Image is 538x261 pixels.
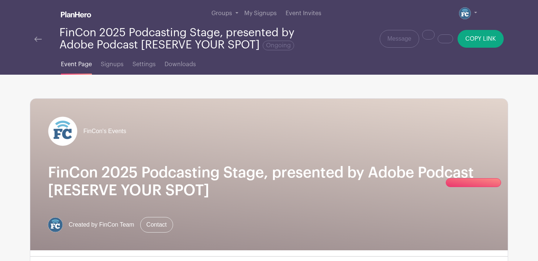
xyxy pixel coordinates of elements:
a: Settings [132,51,156,75]
span: Settings [132,60,156,69]
a: Event Page [61,51,92,75]
span: Groups [211,10,232,16]
span: Event Page [61,60,92,69]
span: Created by FinCon Team [69,220,134,229]
img: logo_white-6c42ec7e38ccf1d336a20a19083b03d10ae64f83f12c07503d8b9e83406b4c7d.svg [61,11,91,17]
a: Contact [140,217,173,233]
span: My Signups [244,10,277,16]
img: FC%20circle_white.png [48,116,77,146]
span: Signups [101,60,124,69]
span: Message [387,34,411,43]
h1: FinCon 2025 Podcasting Stage, presented by Adobe Podcast [RESERVE YOUR SPOT] [48,164,490,199]
img: back-arrow-29a5d9b10d5bd6ae65dc969a981735edf675c4d7a1fe02e03b50dbd4ba3cdb55.svg [34,37,42,42]
a: Downloads [165,51,196,75]
span: FinCon's Events [83,127,126,136]
span: COPY LINK [465,36,496,42]
span: Event Invites [286,10,321,16]
img: FC%20circle.png [48,217,63,232]
span: Downloads [165,60,196,69]
a: Signups [101,51,124,75]
span: Ongoing [263,41,294,50]
button: COPY LINK [458,30,504,48]
img: FC%20circle.png [459,7,471,19]
div: FinCon 2025 Podcasting Stage, presented by Adobe Podcast [RESERVE YOUR SPOT] [59,27,299,51]
a: Message [380,30,419,48]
